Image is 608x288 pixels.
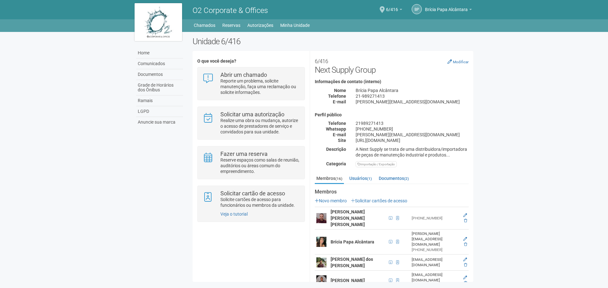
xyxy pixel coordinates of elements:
a: Ramais [136,95,183,106]
strong: [PERSON_NAME] [PERSON_NAME] [PERSON_NAME] [331,209,365,227]
a: Excluir membro [464,242,467,247]
a: Membros(16) [315,174,344,184]
a: Solicitar cartões de acesso [351,198,407,203]
a: Editar membro [463,213,467,218]
small: 6/416 [315,58,328,64]
div: Brícia Papa Alcântara [351,88,473,93]
div: [PERSON_NAME][EMAIL_ADDRESS][DOMAIN_NAME] [351,99,473,105]
a: Excluir membro [464,281,467,285]
a: Reservas [222,21,240,30]
p: Solicite cartões de acesso para funcionários ou membros da unidade. [220,197,300,208]
strong: Descrição [326,147,346,152]
div: [PERSON_NAME][EMAIL_ADDRESS][DOMAIN_NAME] [412,231,459,247]
h4: Informações de contato (interno) [315,79,469,84]
a: Usuários(1) [348,174,373,183]
div: [EMAIL_ADDRESS][DOMAIN_NAME] [412,257,459,268]
h4: O que você deseja? [197,59,305,64]
img: user.png [316,257,326,267]
a: Solicitar uma autorização Realize uma obra ou mudança, autorize o acesso de prestadores de serviç... [202,112,300,135]
a: Brícia Papa Alcântara [425,8,472,13]
h4: Perfil público [315,113,469,117]
strong: [PERSON_NAME] dos [PERSON_NAME] [331,257,373,268]
a: BP [412,4,422,14]
a: Anuncie sua marca [136,117,183,127]
a: Fazer uma reserva Reserve espaços como salas de reunião, auditórios ou áreas comum do empreendime... [202,151,300,174]
a: Grade de Horários dos Ônibus [136,80,183,95]
strong: Telefone [328,121,346,126]
a: Excluir membro [464,218,467,223]
a: Autorizações [247,21,273,30]
a: Comunicados [136,58,183,69]
a: Abrir um chamado Reporte um problema, solicite manutenção, faça uma reclamação ou solicite inform... [202,72,300,95]
a: Solicitar cartão de acesso Solicite cartões de acesso para funcionários ou membros da unidade. [202,191,300,208]
a: Veja o tutorial [220,211,248,217]
a: Chamados [194,21,215,30]
strong: Site [338,138,346,143]
div: 21-989271413 [351,93,473,99]
strong: Solicitar uma autorização [220,111,284,118]
img: user.png [316,275,326,285]
a: Editar membro [463,237,467,241]
strong: Abrir um chamado [220,71,267,78]
p: Reserve espaços como salas de reunião, auditórios ou áreas comum do empreendimento. [220,157,300,174]
div: Importação / Exportação [356,161,397,167]
h2: Next Supply Group [315,56,469,75]
small: Modificar [453,60,469,64]
div: [PHONE_NUMBER] [412,216,459,221]
p: Reporte um problema, solicite manutenção, faça uma reclamação ou solicite informações. [220,78,300,95]
small: (2) [404,176,409,181]
small: (16) [335,176,342,181]
strong: [PERSON_NAME] [331,278,365,283]
a: Editar membro [463,275,467,280]
img: user.png [316,213,326,223]
img: logo.jpg [135,3,182,41]
span: Brícia Papa Alcântara [425,1,468,12]
strong: Whatsapp [326,126,346,132]
a: Documentos [136,69,183,80]
h2: Unidade 6/416 [193,37,473,46]
img: user.png [316,237,326,247]
a: Modificar [447,59,469,64]
strong: Telefone [328,94,346,99]
a: Home [136,48,183,58]
strong: Solicitar cartão de acesso [220,190,285,197]
div: [PHONE_NUMBER] [412,247,459,253]
strong: Fazer uma reserva [220,150,268,157]
span: O2 Corporate & Offices [193,6,268,15]
span: 6/416 [386,1,398,12]
p: Realize uma obra ou mudança, autorize o acesso de prestadores de serviço e convidados para sua un... [220,118,300,135]
div: [PERSON_NAME][EMAIL_ADDRESS][DOMAIN_NAME] [351,132,473,138]
a: Documentos(2) [377,174,410,183]
a: Minha Unidade [280,21,310,30]
div: [PHONE_NUMBER] [351,126,473,132]
strong: E-mail [333,99,346,104]
strong: Categoria [326,161,346,166]
a: Editar membro [463,257,467,262]
small: (1) [367,176,372,181]
div: [URL][DOMAIN_NAME] [351,138,473,143]
strong: E-mail [333,132,346,137]
strong: Nome [334,88,346,93]
div: [EMAIL_ADDRESS][DOMAIN_NAME] [412,272,459,283]
strong: Brícia Papa Alcântara [331,239,374,244]
a: Excluir membro [464,263,467,267]
div: 21989271413 [351,120,473,126]
div: A Next Supply se trata de uma distribuidora/importadora de peças de manutenção industrial e produ... [351,146,473,158]
strong: Membros [315,189,469,195]
a: LGPD [136,106,183,117]
a: 6/416 [386,8,402,13]
a: Novo membro [315,198,347,203]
